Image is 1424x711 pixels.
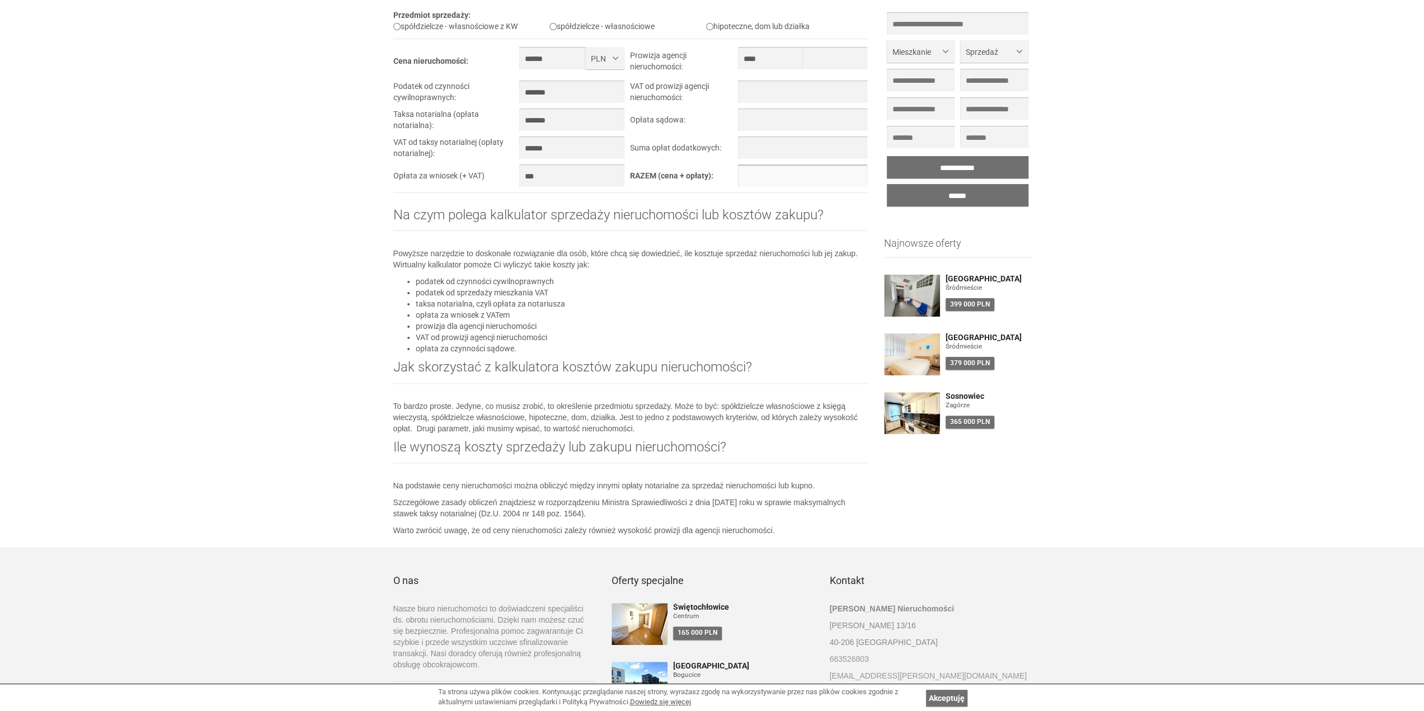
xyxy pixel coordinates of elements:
figure: Bogucice [673,670,813,680]
figure: Zagórze [946,401,1031,410]
div: Ta strona używa plików cookies. Kontynuując przeglądanie naszej strony, wyrażasz zgodę na wykorzy... [438,687,920,708]
li: opłata za czynności sądowe. [416,343,868,354]
p: 40-206 [GEOGRAPHIC_DATA] [830,637,1031,648]
a: Akceptuję [926,690,967,707]
div: 165 000 PLN [673,627,722,639]
td: Opłata sądowa: [630,109,737,136]
li: podatek od czynności cywilnoprawnych [416,276,868,287]
div: 399 000 PLN [946,298,994,311]
button: Mieszkanie [887,40,955,63]
b: RAZEM (cena + opłaty): [630,171,713,180]
a: 663526803 [830,653,1031,665]
figure: Centrum [673,611,813,621]
h2: Ile wynoszą koszty sprzedaży lub zakupu nieruchomości? [393,440,868,463]
a: [GEOGRAPHIC_DATA] [673,662,813,670]
input: hipoteczne, dom lub działka [706,23,713,30]
a: Sosnowiec [946,392,1031,401]
input: spółdzielcze - własnościowe [549,23,557,30]
span: Sprzedaż [966,46,1014,58]
p: Na podstawie ceny nieruchomości można obliczyć między innymi opłaty notarialne za sprzedaż nieruc... [393,480,868,491]
div: 379 000 PLN [946,357,994,370]
h3: Najnowsze oferty [884,238,1031,258]
p: Powyższe narzędzie to doskonałe rozwiązanie dla osób, które chcą się dowiedzieć, ile kosztuje spr... [393,248,868,270]
td: VAT od taksy notarialnej (opłaty notarialnej): [393,136,520,164]
span: PLN [591,53,610,64]
h2: Jak skorzystać z kalkulatora kosztów zakupu nieruchomości? [393,360,868,383]
p: Warto zwrócić uwagę, że od ceny nieruchomości zależy również wysokość prowizji dla agencji nieruc... [393,525,868,536]
label: spółdzielcze - własnościowe z KW [393,22,518,31]
b: Przedmiot sprzedaży: [393,11,471,20]
label: hipoteczne, dom lub działka [706,22,810,31]
a: [GEOGRAPHIC_DATA] [946,275,1031,283]
h3: O nas [393,575,595,586]
td: Suma opłat dodatkowych: [630,136,737,164]
div: 365 000 PLN [946,416,994,429]
h3: Oferty specjalne [612,575,813,586]
strong: [PERSON_NAME] Nieruchomości [830,604,954,613]
button: PLN [585,47,624,69]
label: spółdzielcze - własnościowe [549,22,655,31]
a: Świętochłowice [673,603,813,611]
p: Szczegółowe zasady obliczeń znajdziesz w rozporządzeniu Ministra Sprawiedliwości z dnia [DATE] ro... [393,497,868,519]
td: Prowizja agencji nieruchomości: [630,47,737,81]
li: prowizja dla agencji nieruchomości [416,321,868,332]
li: opłata za wniosek z VATem [416,309,868,321]
p: [PERSON_NAME] 13/16 [830,620,1031,631]
h2: Na czym polega kalkulator sprzedaży nieruchomości lub kosztów zakupu? [393,208,868,231]
li: podatek od sprzedaży mieszkania VAT [416,287,868,298]
b: Cena nieruchomości: [393,56,468,65]
figure: Śródmieście [946,342,1031,351]
a: Dowiedz się więcej [630,698,691,706]
button: Sprzedaż [960,40,1028,63]
span: Mieszkanie [892,46,941,58]
td: VAT od prowizji agencji nieruchomości: [630,81,737,109]
h3: Kontakt [830,575,1031,586]
td: Taksa notarialna (opłata notarialna): [393,109,520,136]
input: spółdzielcze - własnościowe z KW [393,23,401,30]
figure: Śródmieście [946,283,1031,293]
p: To bardzo proste. Jedyne, co musisz zrobić, to określenie przedmiotu sprzedaży. Może to być: spół... [393,401,868,434]
p: Nasze biuro nieruchomości to doświadczeni specjaliści ds. obrotu nieruchomościami. Dzięki nam moż... [393,603,595,670]
td: Podatek od czynności cywilnoprawnych: [393,81,520,109]
a: [GEOGRAPHIC_DATA] [946,333,1031,342]
a: [EMAIL_ADDRESS][PERSON_NAME][DOMAIN_NAME] [830,670,1031,681]
li: VAT od prowizji agencji nieruchomości [416,332,868,343]
li: taksa notarialna, czyli opłata za notariusza [416,298,868,309]
td: Opłata za wniosek (+ VAT) [393,164,520,192]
